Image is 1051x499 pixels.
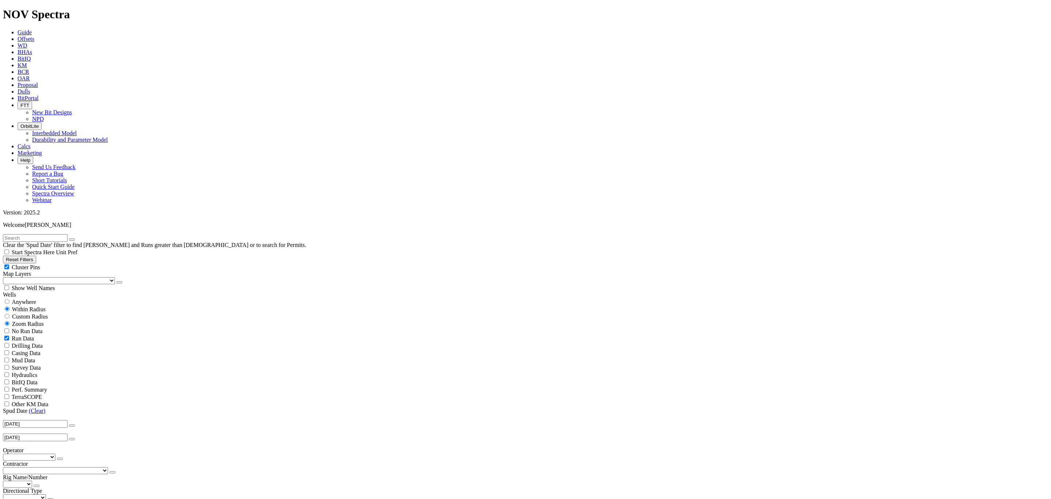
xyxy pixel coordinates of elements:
span: Hydraulics [12,372,37,378]
a: BitIQ [18,56,31,62]
a: New Bit Designs [32,109,72,115]
a: Offsets [18,36,34,42]
a: Proposal [18,82,38,88]
span: [PERSON_NAME] [25,222,71,228]
button: FTT [18,102,32,109]
span: Perf. Summary [12,386,47,393]
a: BitPortal [18,95,39,101]
span: Map Layers [3,271,31,277]
span: Start Spectra Here [12,249,54,255]
a: Durability and Parameter Model [32,137,108,143]
div: Wells [3,292,1048,298]
a: Short Tutorials [32,177,67,183]
span: BitIQ Data [12,379,38,385]
span: No Run Data [12,328,42,334]
span: FTT [20,103,29,108]
a: NPD [32,116,44,122]
span: Rig Name/Number [3,474,47,480]
a: OAR [18,75,30,81]
filter-controls-checkbox: Hydraulics Analysis [3,371,1048,378]
a: Dulls [18,88,30,95]
input: After [3,420,68,428]
filter-controls-checkbox: Performance Summary [3,386,1048,393]
div: Version: 2025.2 [3,209,1048,216]
span: Zoom Radius [12,321,44,327]
button: Reset Filters [3,256,36,263]
input: Before [3,434,68,441]
span: Casing Data [12,350,41,356]
span: Contractor [3,461,28,467]
span: Run Data [12,335,34,342]
a: WD [18,42,27,49]
h1: NOV Spectra [3,8,1048,21]
p: Welcome [3,222,1048,228]
a: (Clear) [29,408,45,414]
span: Operator [3,447,24,453]
button: OrbitLite [18,122,42,130]
a: BHAs [18,49,32,55]
a: Marketing [18,150,42,156]
span: Custom Radius [12,313,48,320]
span: Clear the 'Spud Date' filter to find [PERSON_NAME] and Runs greater than [DEMOGRAPHIC_DATA] or to... [3,242,306,248]
filter-controls-checkbox: TerraSCOPE Data [3,393,1048,400]
span: Mud Data [12,357,35,363]
span: Show Well Names [12,285,55,291]
button: Help [18,156,33,164]
filter-controls-checkbox: TerraSCOPE Data [3,400,1048,408]
a: Quick Start Guide [32,184,74,190]
span: OrbitLite [20,123,39,129]
a: Send Us Feedback [32,164,76,170]
span: Unit Pref [56,249,77,255]
a: Spectra Overview [32,190,74,197]
a: Guide [18,29,32,35]
span: Anywhere [12,299,36,305]
a: KM [18,62,27,68]
a: BCR [18,69,29,75]
a: Calcs [18,143,31,149]
input: Start Spectra Here [4,249,9,254]
span: TerraSCOPE [12,394,42,400]
a: Interbedded Model [32,130,77,136]
span: Spud Date [3,408,27,414]
span: Directional Type [3,488,42,494]
span: Survey Data [12,365,41,371]
span: Other KM Data [12,401,48,407]
input: Search [3,234,68,242]
span: Cluster Pins [12,264,40,270]
span: Help [20,157,30,163]
a: Report a Bug [32,171,63,177]
span: Within Radius [12,306,46,312]
a: Webinar [32,197,52,203]
span: Drilling Data [12,343,43,349]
